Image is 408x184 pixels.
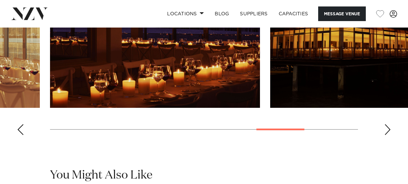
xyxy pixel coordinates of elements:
a: SUPPLIERS [234,6,273,21]
a: BLOG [209,6,234,21]
button: Message Venue [318,6,366,21]
a: Locations [162,6,209,21]
h2: You Might Also Like [50,168,152,183]
img: nzv-logo.png [11,7,48,20]
a: Capacities [273,6,314,21]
